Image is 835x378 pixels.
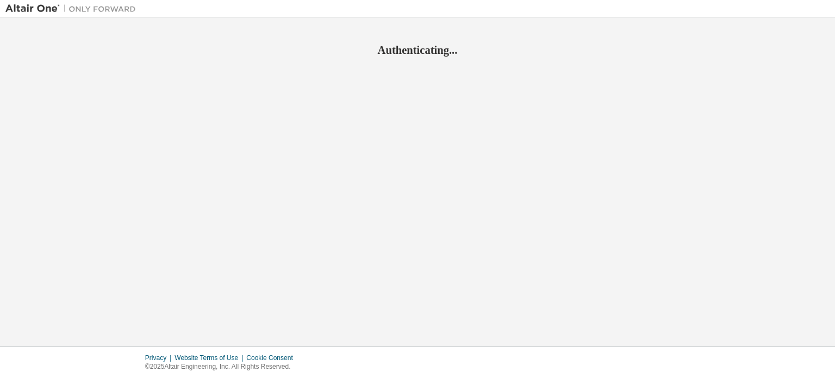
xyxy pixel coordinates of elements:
[145,362,300,371] p: © 2025 Altair Engineering, Inc. All Rights Reserved.
[175,354,246,362] div: Website Terms of Use
[246,354,299,362] div: Cookie Consent
[5,3,141,14] img: Altair One
[145,354,175,362] div: Privacy
[5,43,830,57] h2: Authenticating...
